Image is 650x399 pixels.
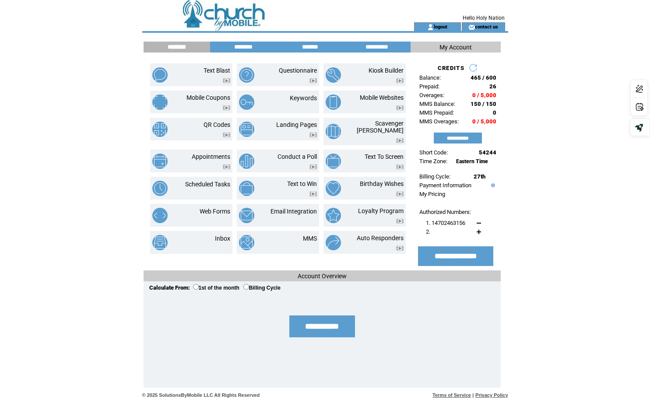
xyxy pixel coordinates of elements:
[475,392,508,398] a: Privacy Policy
[223,105,230,110] img: video.png
[326,67,341,83] img: kiosk-builder.png
[463,15,505,21] span: Hello Holy Nation
[326,181,341,196] img: birthday-wishes.png
[239,122,254,137] img: landing-pages.png
[152,94,168,110] img: mobile-coupons.png
[223,133,230,137] img: video.png
[243,284,249,290] input: Billing Cycle
[193,284,199,290] input: 1st of the month
[204,67,230,74] a: Text Blast
[239,67,254,83] img: questionnaire.png
[142,392,260,398] span: © 2025 SolutionsByMobile LLC All Rights Reserved
[419,182,471,189] a: Payment Information
[309,133,317,137] img: video.png
[200,208,230,215] a: Web Forms
[419,118,459,125] span: MMS Overages:
[419,92,444,98] span: Overages:
[152,181,168,196] img: scheduled-tasks.png
[358,207,404,214] a: Loyalty Program
[432,392,471,398] a: Terms of Service
[396,192,404,196] img: video.png
[152,122,168,137] img: qr-codes.png
[479,149,496,156] span: 54244
[193,285,239,291] label: 1st of the month
[419,149,448,156] span: Short Code:
[434,24,447,29] a: logout
[223,164,230,169] img: video.png
[419,83,439,90] span: Prepaid:
[419,173,450,180] span: Billing Cycle:
[419,74,441,81] span: Balance:
[471,101,496,107] span: 150 / 150
[326,124,341,139] img: scavenger-hunt.png
[396,219,404,224] img: video.png
[396,164,404,169] img: video.png
[186,94,230,101] a: Mobile Coupons
[360,94,404,101] a: Mobile Websites
[309,192,317,196] img: video.png
[152,67,168,83] img: text-blast.png
[192,153,230,160] a: Appointments
[426,220,465,226] span: 1. 14702463156
[290,94,317,101] a: Keywords
[239,181,254,196] img: text-to-win.png
[239,94,254,110] img: keywords.png
[468,24,475,31] img: contact_us_icon.gif
[396,78,404,83] img: video.png
[239,235,254,250] img: mms.png
[396,105,404,110] img: video.png
[489,183,495,187] img: help.gif
[365,153,404,160] a: Text To Screen
[426,228,430,235] span: 2.
[215,235,230,242] a: Inbox
[357,234,404,241] a: Auto Responders
[427,24,434,31] img: account_icon.gif
[474,173,485,180] span: 27th
[472,392,474,398] span: |
[419,158,447,164] span: Time Zone:
[419,191,445,197] a: My Pricing
[152,208,168,223] img: web-forms.png
[287,180,317,187] a: Text to Win
[326,154,341,169] img: text-to-screen.png
[185,181,230,188] a: Scheduled Tasks
[419,209,471,215] span: Authorized Numbers:
[243,285,281,291] label: Billing Cycle
[298,273,347,280] span: Account Overview
[357,120,404,134] a: Scavenger [PERSON_NAME]
[456,158,488,164] span: Eastern Time
[278,153,317,160] a: Conduct a Poll
[439,44,472,51] span: My Account
[396,246,404,251] img: video.png
[472,118,496,125] span: 0 / 5,000
[239,208,254,223] img: email-integration.png
[271,208,317,215] a: Email Integration
[309,164,317,169] img: video.png
[152,154,168,169] img: appointments.png
[369,67,404,74] a: Kiosk Builder
[475,24,498,29] a: contact us
[472,92,496,98] span: 0 / 5,000
[326,235,341,250] img: auto-responders.png
[303,235,317,242] a: MMS
[149,284,190,291] span: Calculate From:
[279,67,317,74] a: Questionnaire
[276,121,317,128] a: Landing Pages
[489,83,496,90] span: 26
[223,78,230,83] img: video.png
[326,94,341,110] img: mobile-websites.png
[419,109,454,116] span: MMS Prepaid:
[493,109,496,116] span: 0
[471,74,496,81] span: 465 / 600
[419,101,455,107] span: MMS Balance:
[396,138,404,143] img: video.png
[152,235,168,250] img: inbox.png
[360,180,404,187] a: Birthday Wishes
[438,65,464,71] span: CREDITS
[309,78,317,83] img: video.png
[239,154,254,169] img: conduct-a-poll.png
[326,208,341,223] img: loyalty-program.png
[204,121,230,128] a: QR Codes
